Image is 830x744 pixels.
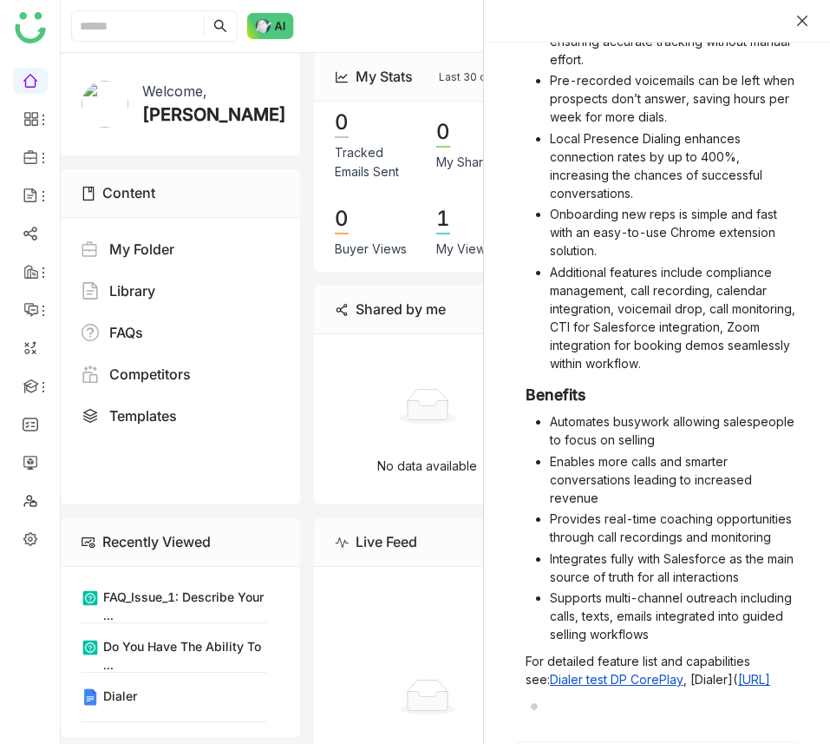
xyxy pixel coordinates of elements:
[103,588,266,624] div: FAQ_Issue_1: Describe your ...
[102,181,155,205] div: Content
[436,205,450,234] div: 1
[66,510,315,546] li: Provides real-time coaching opportunities through call recordings and monitoring
[109,405,177,426] div: Templates
[82,81,128,128] img: 61307121755ca5673e314e4d
[335,109,349,138] div: 0
[66,452,315,507] li: Enables more calls and smarter conversations leading to increased revenue
[356,530,417,554] div: Live Feed
[142,81,206,102] div: Welcome,
[109,322,143,343] div: FAQs
[109,239,174,260] div: My Folder
[66,412,315,449] li: Automates busywork allowing salespeople to focus on selling
[103,637,266,674] div: Do you have the ability to ...
[436,240,492,259] div: My Views
[109,280,155,301] div: Library
[42,385,315,405] h3: Benefits
[15,12,46,43] img: logo
[356,64,413,89] div: My Stats
[439,64,522,90] nz-select-item: Last 30 days
[66,205,315,260] li: Onboarding new reps is simple and fast with an easy-to-use Chrome extension solution.
[335,143,419,181] div: Tracked Emails Sent
[436,153,497,172] div: My Shares
[109,364,191,385] div: Competitors
[436,118,450,148] div: 0
[247,13,294,39] img: ask-buddy-normal.svg
[254,672,286,687] a: [URL]
[102,530,211,554] div: Recently Viewed
[66,550,315,586] li: Integrates fully with Salesforce as the main source of truth for all interactions
[66,672,199,687] a: Dialer test DP CorePlay
[311,14,325,28] button: Close
[66,71,315,126] li: Pre-recorded voicemails can be left when prospects don’t answer, saving hours per week for more d...
[335,205,349,234] div: 0
[377,457,477,476] p: No data available
[142,102,286,128] div: [PERSON_NAME]
[66,589,315,643] li: Supports multi-channel outreach including calls, texts, emails integrated into guided selling wor...
[66,129,315,202] li: Local Presence Dialing enhances connection rates by up to 400%, increasing the chances of success...
[335,240,407,259] div: Buyer Views
[103,687,137,705] div: Dialer
[42,652,315,688] p: For detailed feature list and capabilities see: , [Dialer](
[356,297,446,321] div: Shared by me
[66,263,315,372] li: Additional features include compliance management, call recording, calendar integration, voicemai...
